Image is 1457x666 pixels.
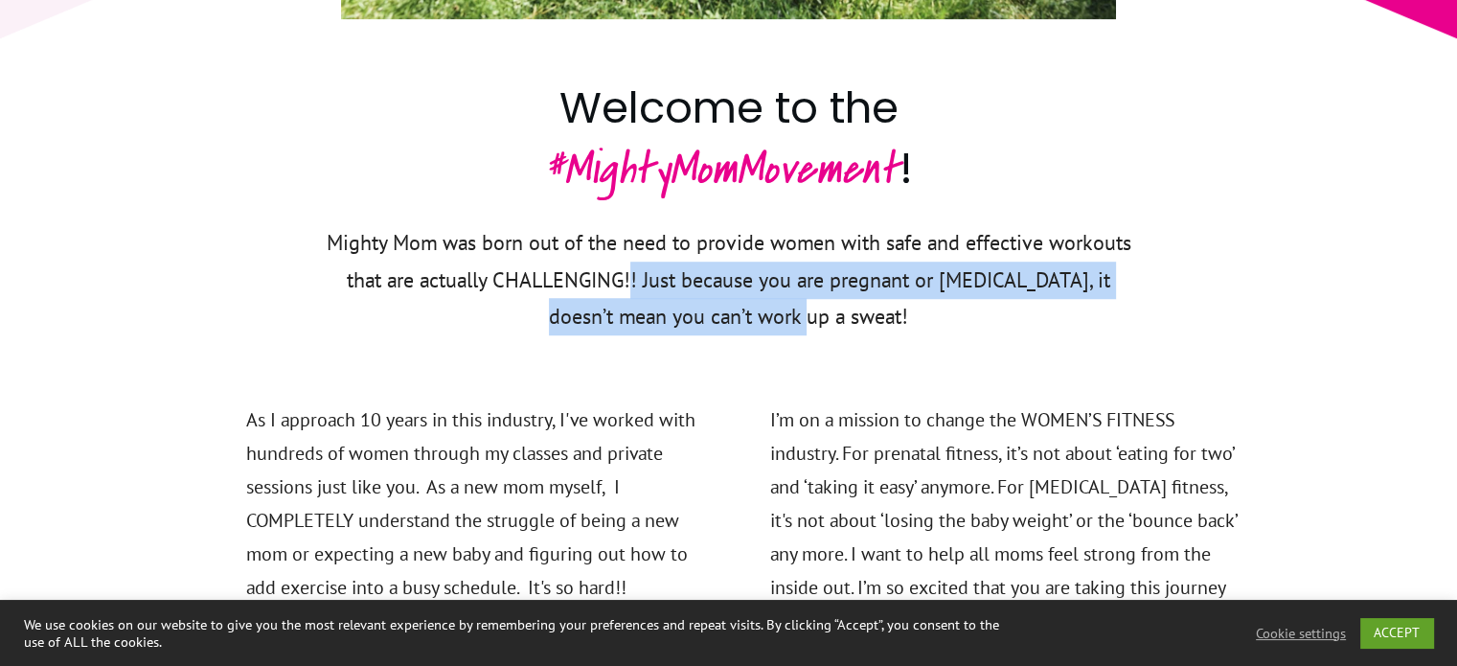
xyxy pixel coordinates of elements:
[544,138,899,200] span: #MightyMomMovement
[314,224,1143,358] p: Mighty Mom was born out of the need to provide women with safe and effective workouts that are ac...
[399,78,1059,222] h2: !
[559,78,899,138] span: Welcome to the
[1360,618,1433,648] a: ACCEPT
[770,403,1245,661] p: I’m on a mission to change the WOMEN’S FITNESS industry. For prenatal fitness, it’s not about ‘ea...
[24,616,1011,651] div: We use cookies on our website to give you the most relevant experience by remembering your prefer...
[1256,625,1346,642] a: Cookie settings
[246,403,721,628] p: As I approach 10 years in this industry, I've worked with hundreds of women through my classes an...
